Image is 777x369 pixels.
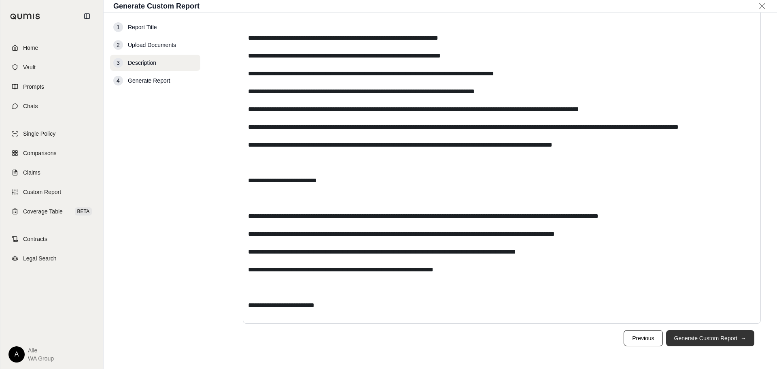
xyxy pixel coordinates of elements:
[81,10,93,23] button: Collapse sidebar
[8,346,25,363] div: A
[5,183,98,201] a: Custom Report
[128,41,176,49] span: Upload Documents
[23,188,61,196] span: Custom Report
[128,23,157,31] span: Report Title
[666,330,754,346] button: Generate Custom Report→
[113,40,123,50] div: 2
[75,207,92,215] span: BETA
[23,44,38,52] span: Home
[5,144,98,162] a: Comparisons
[128,77,170,85] span: Generate Report
[5,250,98,267] a: Legal Search
[113,22,123,32] div: 1
[5,203,98,220] a: Coverage TableBETA
[23,235,47,243] span: Contracts
[624,330,662,346] button: Previous
[113,0,200,12] h1: Generate Custom Report
[128,59,156,67] span: Description
[23,254,57,262] span: Legal Search
[5,78,98,96] a: Prompts
[23,130,55,138] span: Single Policy
[23,63,36,71] span: Vault
[741,334,746,342] span: →
[23,169,40,177] span: Claims
[28,346,54,354] span: Alle
[113,76,123,85] div: 4
[23,102,38,110] span: Chats
[23,83,44,91] span: Prompts
[5,39,98,57] a: Home
[113,58,123,68] div: 3
[5,97,98,115] a: Chats
[5,58,98,76] a: Vault
[5,125,98,143] a: Single Policy
[10,13,40,19] img: Qumis Logo
[5,230,98,248] a: Contracts
[23,207,63,215] span: Coverage Table
[28,354,54,363] span: WA Group
[5,164,98,181] a: Claims
[23,149,56,157] span: Comparisons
